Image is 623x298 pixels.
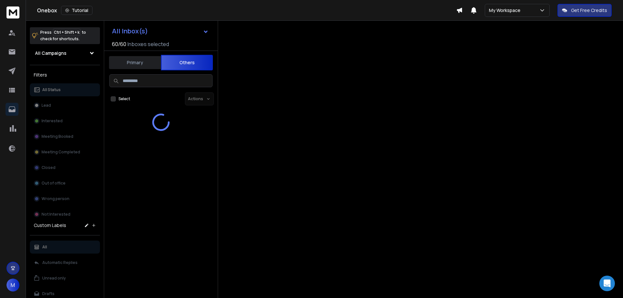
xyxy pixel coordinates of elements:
[112,28,148,34] h1: All Inbox(s)
[53,29,80,36] span: Ctrl + Shift + k
[61,6,92,15] button: Tutorial
[35,50,67,56] h1: All Campaigns
[107,25,214,38] button: All Inbox(s)
[6,279,19,292] button: M
[557,4,612,17] button: Get Free Credits
[599,276,615,291] div: Open Intercom Messenger
[161,55,213,70] button: Others
[489,7,523,14] p: My Workspace
[30,70,100,79] h3: Filters
[118,96,130,101] label: Select
[112,40,126,48] span: 60 / 60
[128,40,169,48] h3: Inboxes selected
[109,55,161,70] button: Primary
[571,7,607,14] p: Get Free Credits
[30,47,100,60] button: All Campaigns
[34,222,66,229] h3: Custom Labels
[40,29,86,42] p: Press to check for shortcuts.
[37,6,456,15] div: Onebox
